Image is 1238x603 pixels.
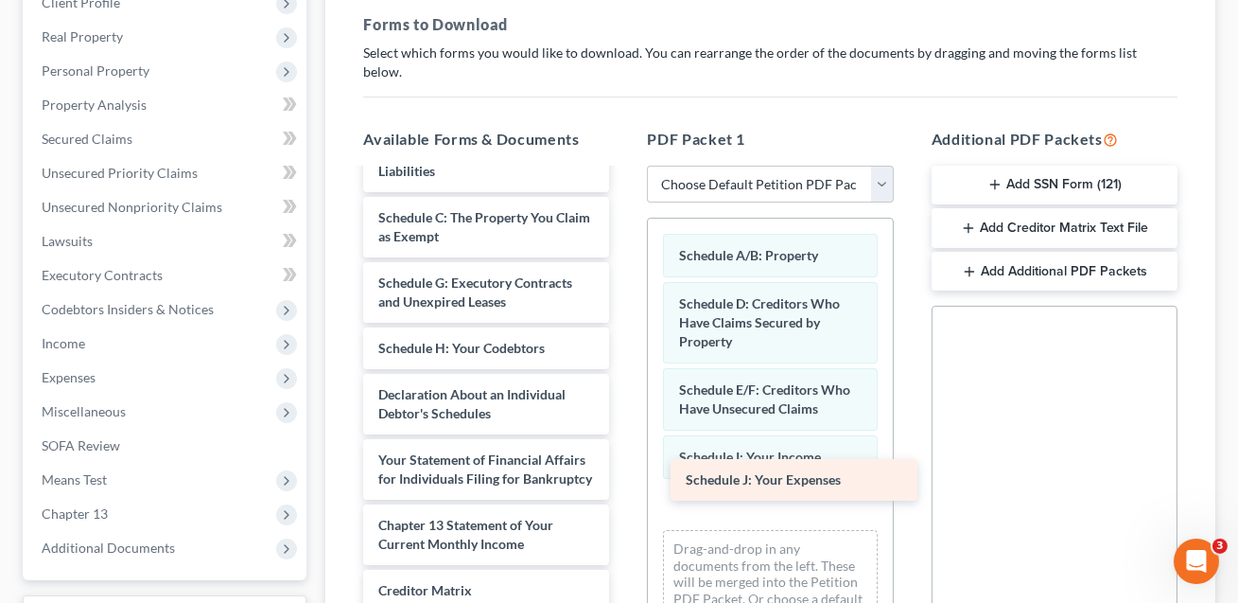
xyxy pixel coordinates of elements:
[42,233,93,249] span: Lawsuits
[679,449,821,465] span: Schedule I: Your Income
[363,128,609,151] h5: Available Forms & Documents
[42,369,96,385] span: Expenses
[686,471,841,488] span: Schedule J: Your Expenses
[679,381,850,417] span: Schedule E/F: Creditors Who Have Unsecured Claims
[26,88,306,122] a: Property Analysis
[42,97,147,113] span: Property Analysis
[378,209,590,244] span: Schedule C: The Property You Claim as Exempt
[378,340,545,356] span: Schedule H: Your Codebtors
[378,582,472,598] span: Creditor Matrix
[26,122,306,156] a: Secured Claims
[378,386,566,421] span: Declaration About an Individual Debtor's Schedules
[378,144,547,179] span: Summary of Your Assets and Liabilities
[42,199,222,215] span: Unsecured Nonpriority Claims
[42,471,107,488] span: Means Test
[932,208,1177,248] button: Add Creditor Matrix Text File
[42,540,175,556] span: Additional Documents
[26,224,306,258] a: Lawsuits
[42,335,85,351] span: Income
[26,429,306,463] a: SOFA Review
[378,517,553,552] span: Chapter 13 Statement of Your Current Monthly Income
[647,128,893,151] h5: PDF Packet 1
[932,128,1177,151] h5: Additional PDF Packets
[42,62,149,79] span: Personal Property
[378,275,572,310] span: Schedule G: Executory Contracts and Unexpired Leases
[42,505,108,522] span: Chapter 13
[42,301,214,317] span: Codebtors Insiders & Notices
[42,267,163,283] span: Executory Contracts
[26,156,306,190] a: Unsecured Priority Claims
[42,165,198,181] span: Unsecured Priority Claims
[26,258,306,293] a: Executory Contracts
[363,13,1177,36] h5: Forms to Download
[932,166,1177,205] button: Add SSN Form (121)
[363,44,1177,81] p: Select which forms you would like to download. You can rearrange the order of the documents by dr...
[42,437,120,453] span: SOFA Review
[679,247,818,263] span: Schedule A/B: Property
[932,252,1177,292] button: Add Additional PDF Packets
[1174,539,1219,584] iframe: Intercom live chat
[1212,539,1228,554] span: 3
[42,131,132,147] span: Secured Claims
[42,403,126,419] span: Miscellaneous
[378,452,592,487] span: Your Statement of Financial Affairs for Individuals Filing for Bankruptcy
[42,28,123,44] span: Real Property
[26,190,306,224] a: Unsecured Nonpriority Claims
[679,295,840,349] span: Schedule D: Creditors Who Have Claims Secured by Property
